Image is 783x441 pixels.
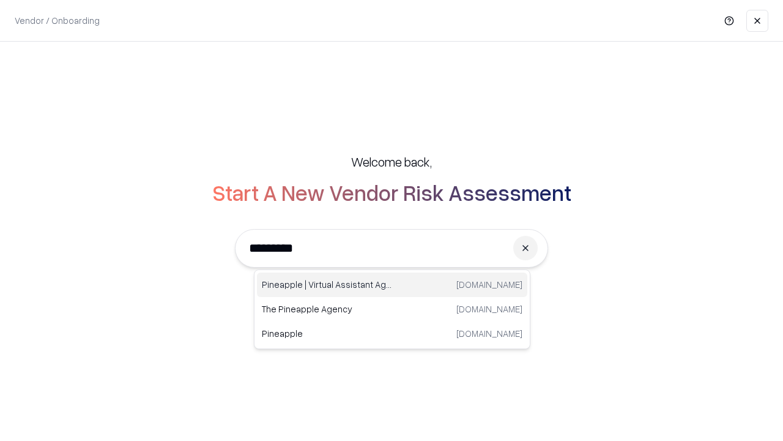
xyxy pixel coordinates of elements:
[456,327,522,340] p: [DOMAIN_NAME]
[262,327,392,340] p: Pineapple
[456,303,522,315] p: [DOMAIN_NAME]
[456,278,522,291] p: [DOMAIN_NAME]
[351,153,432,170] h5: Welcome back,
[262,303,392,315] p: The Pineapple Agency
[15,14,100,27] p: Vendor / Onboarding
[254,269,530,349] div: Suggestions
[262,278,392,291] p: Pineapple | Virtual Assistant Agency
[212,180,571,205] h2: Start A New Vendor Risk Assessment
